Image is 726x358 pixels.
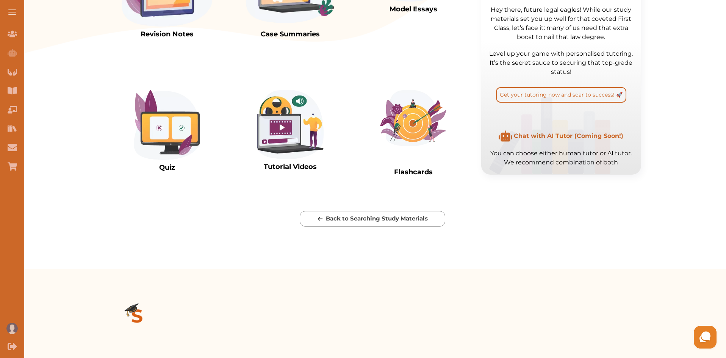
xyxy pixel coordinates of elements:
img: BhZmPIAAAAASUVORK5CYII= [489,97,610,175]
img: User profile [6,323,18,334]
p: Back to Searching Study Materials [314,214,431,223]
p: Case Summaries [245,29,336,39]
img: Logo [104,284,171,351]
p: Level up your game with personalised tutoring. It’s the secret sauce to securing that top-grade s... [489,49,634,77]
iframe: HelpCrunch [544,324,718,350]
img: arrow [318,217,323,221]
p: Flashcards [380,167,447,177]
button: Get your tutoring now and soar to success! 🚀 [496,87,626,103]
p: Model Essays [380,4,447,14]
p: Hey there, future legal eagles! While our study materials set you up well for that coveted First ... [489,5,634,42]
p: Quiz [134,163,200,173]
p: Tutorial Videos [257,162,324,172]
p: Revision Notes [122,29,213,39]
button: [object Object] [300,211,445,227]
